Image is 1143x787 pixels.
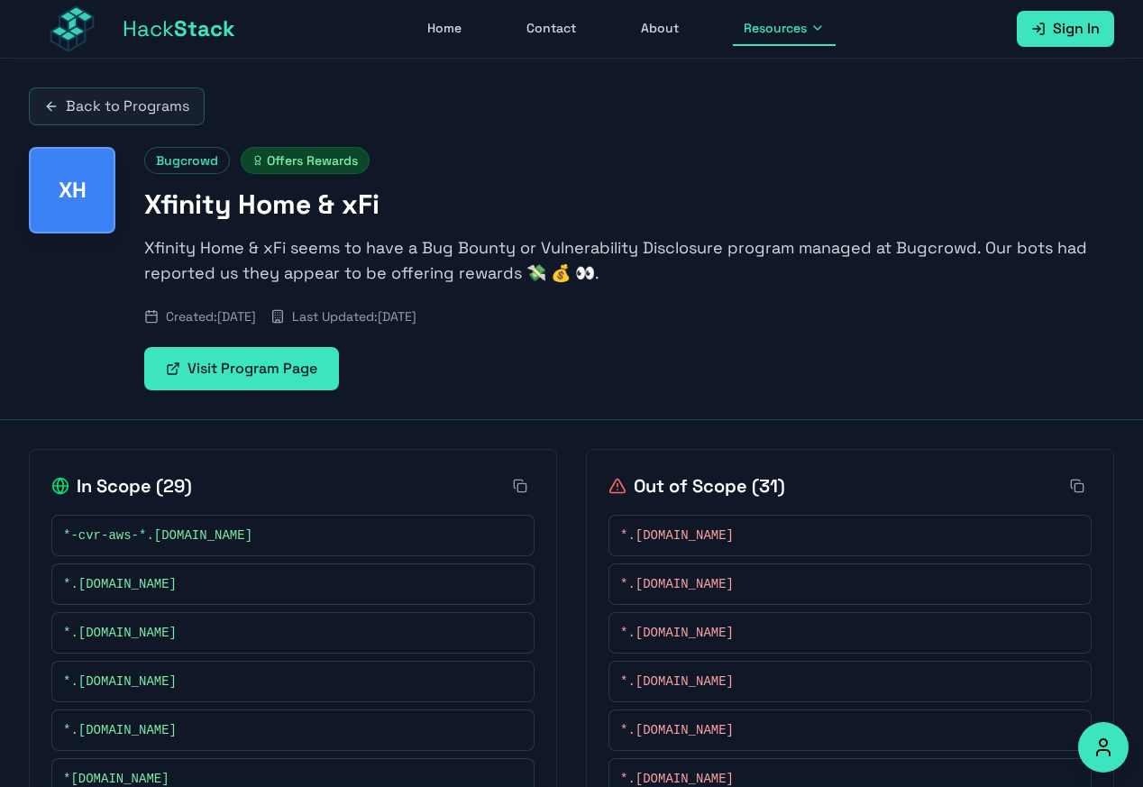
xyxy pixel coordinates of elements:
[620,624,734,642] span: *.[DOMAIN_NAME]
[174,14,235,42] span: Stack
[630,12,690,46] a: About
[144,235,1114,286] p: Xfinity Home & xFi seems to have a Bug Bounty or Vulnerability Disclosure program managed at Bugc...
[1078,722,1129,773] button: Accessibility Options
[144,188,1114,221] h1: Xfinity Home & xFi
[608,473,785,499] h2: Out of Scope ( 31 )
[620,526,734,544] span: *.[DOMAIN_NAME]
[416,12,472,46] a: Home
[620,721,734,739] span: *.[DOMAIN_NAME]
[620,673,734,691] span: *.[DOMAIN_NAME]
[123,14,235,43] span: Hack
[1017,11,1114,47] a: Sign In
[63,575,177,593] span: *.[DOMAIN_NAME]
[1053,18,1100,40] span: Sign In
[144,347,339,390] a: Visit Program Page
[63,673,177,691] span: *.[DOMAIN_NAME]
[506,471,535,500] button: Copy all in-scope items
[620,575,734,593] span: *.[DOMAIN_NAME]
[63,624,177,642] span: *.[DOMAIN_NAME]
[1063,471,1092,500] button: Copy all out-of-scope items
[292,307,416,325] span: Last Updated: [DATE]
[29,87,205,125] a: Back to Programs
[63,526,252,544] span: *-cvr-aws-*.[DOMAIN_NAME]
[144,147,230,174] span: Bugcrowd
[744,19,807,37] span: Resources
[51,473,192,499] h2: In Scope ( 29 )
[63,721,177,739] span: *.[DOMAIN_NAME]
[29,147,115,233] div: Xfinity Home & xFi
[516,12,587,46] a: Contact
[241,147,370,174] span: Offers Rewards
[733,12,836,46] button: Resources
[166,307,256,325] span: Created: [DATE]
